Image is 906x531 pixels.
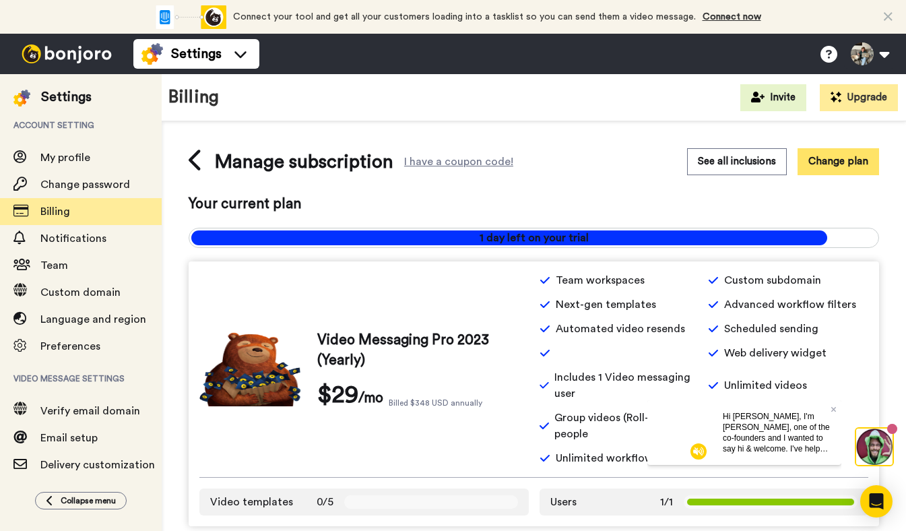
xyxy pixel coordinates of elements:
[152,5,226,29] div: animation
[168,88,219,107] h1: Billing
[171,44,222,63] span: Settings
[317,494,333,510] span: 0/5
[233,12,696,22] span: Connect your tool and get all your customers loading into a tasklist so you can send them a video...
[40,152,90,163] span: My profile
[40,233,106,244] span: Notifications
[724,321,818,337] span: Scheduled sending
[556,321,685,337] span: Automated video resends
[724,345,827,361] span: Web delivery widget
[40,406,140,416] span: Verify email domain
[43,43,59,59] img: mute-white.svg
[214,148,393,175] span: Manage subscription
[210,494,293,510] span: Video templates
[860,485,893,518] div: Open Intercom Messenger
[141,43,163,65] img: settings-colored.svg
[556,272,645,288] span: Team workspaces
[40,287,121,298] span: Custom domain
[40,460,155,470] span: Delivery customization
[724,377,807,394] span: Unlimited videos
[556,296,656,313] span: Next-gen templates
[75,11,183,129] span: Hi [PERSON_NAME], I'm [PERSON_NAME], one of the co-founders and I wanted to say hi & welcome. I'v...
[740,84,806,111] button: Invite
[687,148,787,175] button: See all inclusions
[41,88,92,106] div: Settings
[550,494,577,510] span: Users
[40,433,98,443] span: Email setup
[556,450,658,466] span: Unlimited workflows
[61,495,116,506] span: Collapse menu
[13,90,30,106] img: settings-colored.svg
[317,330,528,371] span: Video Messaging Pro 2023 (Yearly)
[189,230,878,246] span: 1 day left on your trial
[199,332,301,406] img: vm-pro.png
[798,148,879,175] button: Change plan
[16,44,117,63] img: bj-logo-header-white.svg
[724,272,821,288] span: Custom subdomain
[404,158,513,166] div: I have a coupon code!
[724,296,856,313] span: Advanced workflow filters
[703,12,761,22] a: Connect now
[40,179,130,190] span: Change password
[40,206,70,217] span: Billing
[40,260,68,271] span: Team
[40,341,100,352] span: Preferences
[40,314,146,325] span: Language and region
[358,388,383,408] span: /mo
[35,492,127,509] button: Collapse menu
[554,369,700,402] span: Includes 1 Video messaging user
[820,84,898,111] button: Upgrade
[554,410,700,442] span: Group videos (Roll-ups) to 2 people
[189,194,879,214] span: Your current plan
[1,3,38,39] img: 3183ab3e-59ed-45f6-af1c-10226f767056-1659068401.jpg
[660,494,673,510] span: 1/1
[317,381,358,408] span: $29
[389,398,482,408] span: Billed $348 USD annually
